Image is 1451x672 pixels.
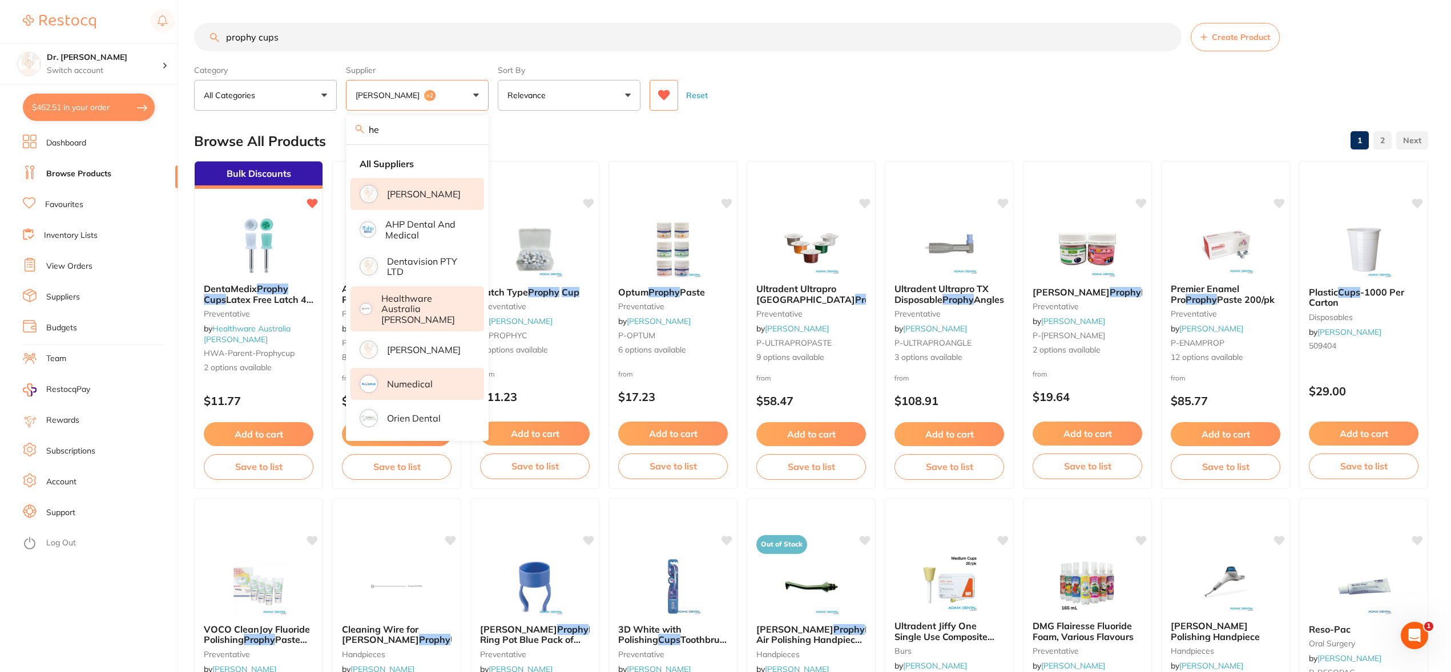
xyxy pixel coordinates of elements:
[498,65,640,75] label: Sort By
[648,286,680,298] em: Prophy
[480,390,590,403] p: $11.23
[387,189,461,199] p: [PERSON_NAME]
[1171,621,1280,642] b: MK-dent Polishing Handpiece
[658,634,680,645] em: Cups
[23,94,155,121] button: $462.51 in your order
[683,80,711,111] button: Reset
[498,221,572,278] img: Latch Type Prophy Cup
[1309,341,1336,351] span: 509404
[1309,327,1381,337] span: by
[342,352,452,363] span: 8 options available
[46,353,66,365] a: Team
[1309,624,1351,635] span: Reso-Pac
[23,535,174,553] button: Log Out
[1317,653,1381,663] a: [PERSON_NAME]
[1373,129,1392,152] a: 2
[894,309,1004,318] small: preventative
[387,379,433,389] p: Numedical
[424,90,436,102] span: +2
[480,345,590,356] span: 3 options available
[618,370,633,378] span: from
[342,454,452,479] button: Save to list
[1309,639,1418,648] small: oral surgery
[756,624,883,656] span: Line Air Polishing Handpiece Tip
[1309,624,1418,634] b: Reso-Pac
[204,283,257,294] span: DentaMedix
[618,454,728,479] button: Save to list
[903,661,967,671] a: [PERSON_NAME]
[912,217,986,274] img: Ultradent Ultrapro TX Disposable Prophy Angles
[618,316,691,326] span: by
[356,90,424,101] p: [PERSON_NAME]
[1050,221,1124,278] img: Ainsworth Prophy Paste
[894,283,989,305] span: Ultradent Ultrapro TX Disposable
[1191,23,1280,51] button: Create Product
[498,558,572,615] img: HAWE Prophy Paste Ring Pot Blue Pack of 100
[204,294,313,315] span: Latex Free Latch 4 webs 100/Box
[23,383,90,396] a: RestocqPay
[562,286,579,298] em: Cup
[23,15,96,29] img: Restocq Logo
[387,256,468,277] p: Dentavision PTY LTD
[45,199,83,210] a: Favourites
[346,65,489,75] label: Supplier
[636,558,710,615] img: 3D White with Polishing Cups Toothbrushes Medium 6/pk
[894,394,1004,407] p: $108.91
[204,323,291,344] a: Healthware Australia [PERSON_NAME]
[480,287,590,297] b: Latch Type Prophy Cup
[1217,294,1275,305] span: Paste 200/pk
[903,323,967,334] a: [PERSON_NAME]
[912,554,986,612] img: Ultradent Jiffy One Single Use Composite Polishers
[46,476,76,488] a: Account
[387,345,461,355] p: [PERSON_NAME]
[636,221,710,278] img: Optum Prophy Paste
[894,621,1004,642] b: Ultradent Jiffy One Single Use Composite Polishers
[1171,323,1243,334] span: by
[419,634,450,645] em: Prophy
[1171,374,1186,382] span: from
[342,422,452,446] button: Add to cart
[204,624,313,645] b: VOCO CleanJoy Fluoride Polishing Prophy Paste FINE
[342,650,452,659] small: handpieces
[221,558,296,615] img: VOCO CleanJoy Fluoride Polishing Prophy Paste FINE
[756,650,866,659] small: handpieces
[855,294,886,305] em: Prophy
[1141,286,1166,298] span: Paste
[489,316,553,326] a: [PERSON_NAME]
[1186,294,1217,305] em: Prophy
[1171,338,1224,348] span: P-ENAMPROP
[756,323,829,334] span: by
[204,348,295,358] span: HWA-parent-prophycup
[361,342,376,357] img: Henry Schein Halas
[480,422,590,446] button: Add to cart
[756,309,866,318] small: preventative
[756,535,807,554] span: Out of Stock
[342,338,395,348] span: P-ALPHAPRO
[1401,622,1428,649] iframe: Intercom live chat
[480,624,557,635] span: [PERSON_NAME]
[894,374,909,382] span: from
[1171,309,1280,318] small: preventative
[507,90,550,101] p: Relevance
[195,161,323,189] div: Bulk Discounts
[1033,646,1142,655] small: preventative
[387,413,441,423] p: Orien dental
[361,411,376,426] img: Orien dental
[756,624,833,635] span: [PERSON_NAME]
[342,284,452,305] b: ALPHA PRO Prophy Paste
[894,620,994,653] span: Ultradent Jiffy One Single Use Composite Polishers
[46,507,75,519] a: Support
[1171,422,1280,446] button: Add to cart
[480,650,590,659] small: preventative
[46,446,95,457] a: Subscriptions
[46,292,80,303] a: Suppliers
[342,283,374,305] span: ALPHA PRO
[1309,286,1404,308] span: -1000 Per Carton
[1171,661,1243,671] span: by
[204,284,313,305] b: DentaMedix Prophy Cups Latex Free Latch 4 webs 100/Box
[618,650,728,659] small: preventative
[618,302,728,311] small: preventative
[346,115,489,144] input: Search supplier
[1171,620,1260,642] span: [PERSON_NAME] Polishing Handpiece
[46,322,77,334] a: Budgets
